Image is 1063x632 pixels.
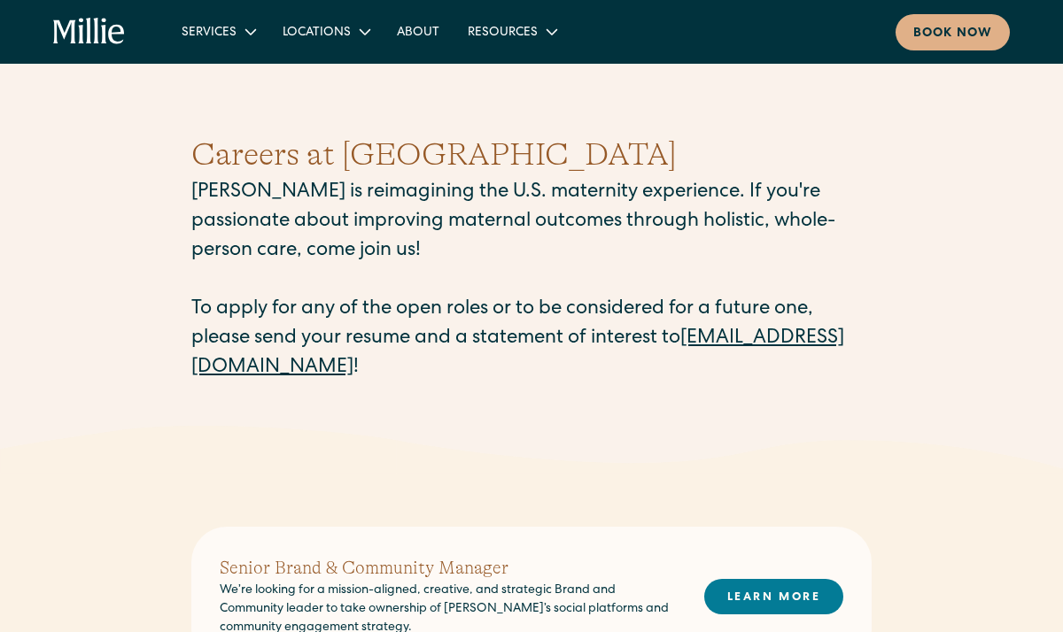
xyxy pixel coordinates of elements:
[283,24,351,42] div: Locations
[182,24,237,42] div: Services
[454,17,570,46] div: Resources
[53,18,125,46] a: home
[383,17,454,46] a: About
[913,25,992,43] div: Book now
[167,17,268,46] div: Services
[468,24,538,42] div: Resources
[704,579,843,613] a: LEARN MORE
[220,555,676,582] h2: Senior Brand & Community Manager
[896,14,1010,50] a: Book now
[191,131,872,179] h1: Careers at [GEOGRAPHIC_DATA]
[191,179,872,383] p: [PERSON_NAME] is reimagining the U.S. maternity experience. If you're passionate about improving ...
[268,17,383,46] div: Locations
